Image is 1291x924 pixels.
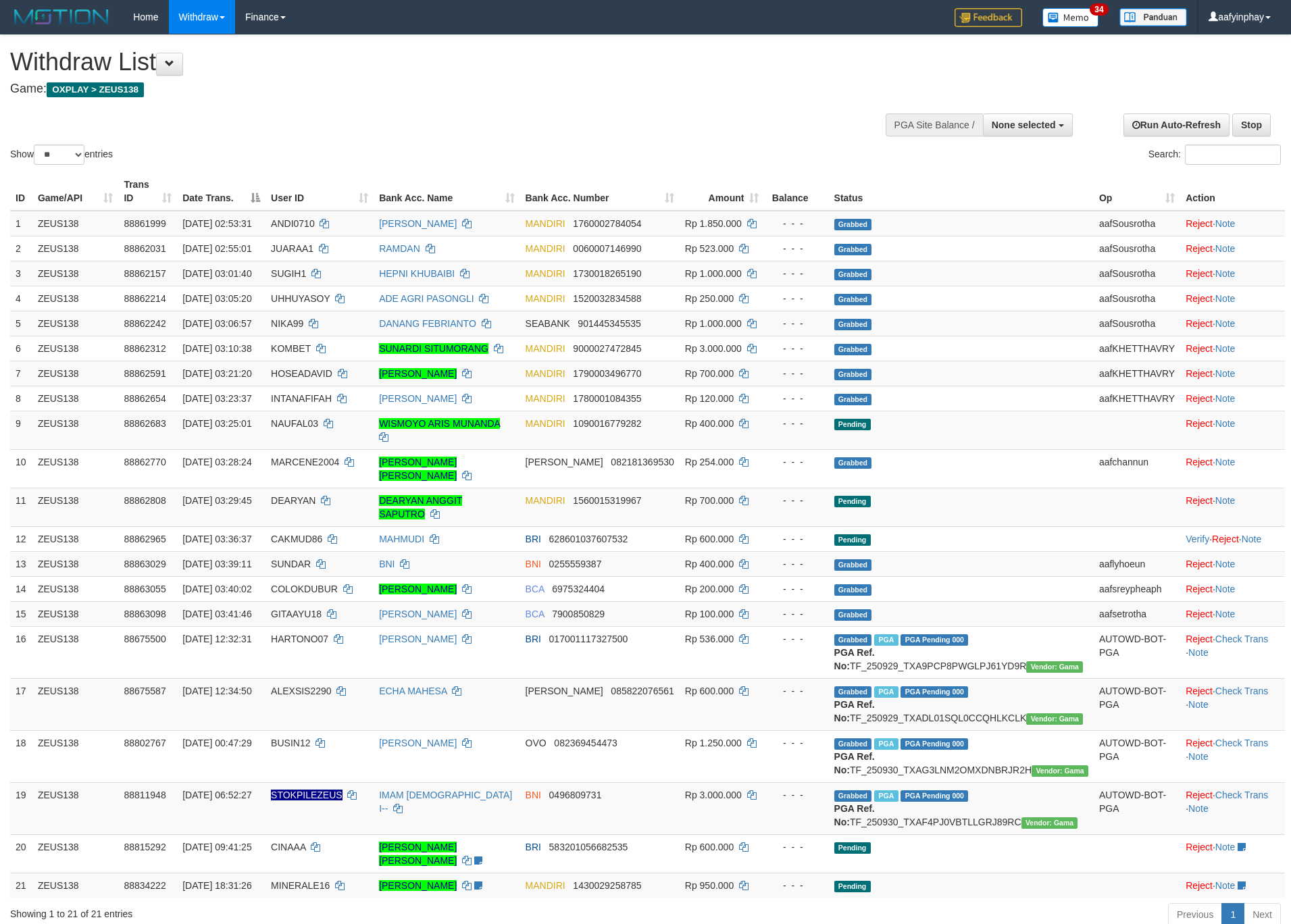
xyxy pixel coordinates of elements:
[379,243,420,254] a: RAMDAN
[834,457,872,469] span: Grabbed
[685,418,734,429] span: Rp 400.000
[32,678,118,730] td: ZEUS138
[182,393,251,404] span: [DATE] 03:23:37
[1212,534,1239,544] a: Reject
[182,218,251,229] span: [DATE] 02:53:31
[1232,113,1271,136] a: Stop
[32,361,118,386] td: ZEUS138
[379,738,457,748] a: [PERSON_NAME]
[1188,803,1209,814] a: Note
[379,880,457,891] a: [PERSON_NAME]
[573,268,641,279] span: Copy 1730018265190 to clipboard
[685,634,734,644] span: Rp 536.000
[1180,311,1285,336] td: ·
[1215,738,1269,748] a: Check Trans
[526,559,541,569] span: BNI
[829,678,1094,730] td: TF_250929_TXADL01SQL0CCQHLKCLK
[829,626,1094,678] td: TF_250929_TXA9PCP8PWGLPJ61YD9R
[685,268,742,279] span: Rp 1.000.000
[271,634,328,644] span: HARTONO07
[1180,626,1285,678] td: · ·
[1094,336,1180,361] td: aafKHETTHAVRY
[1215,686,1269,696] a: Check Trans
[549,559,602,569] span: Copy 0255559387 to clipboard
[685,495,734,506] span: Rp 700.000
[1186,293,1213,304] a: Reject
[10,82,847,96] h4: Game:
[685,534,734,544] span: Rp 600.000
[379,393,457,404] a: [PERSON_NAME]
[1042,8,1099,27] img: Button%20Memo.svg
[769,684,823,698] div: - - -
[32,601,118,626] td: ZEUS138
[1180,361,1285,386] td: ·
[124,457,166,467] span: 88862770
[271,559,311,569] span: SUNDAR
[1026,661,1083,673] span: Vendor URL: https://trx31.1velocity.biz
[1188,751,1209,762] a: Note
[1186,880,1213,891] a: Reject
[685,343,742,354] span: Rp 3.000.000
[1186,686,1213,696] a: Reject
[834,419,871,430] span: Pending
[182,457,251,467] span: [DATE] 03:28:24
[271,343,311,354] span: KOMBET
[578,318,640,329] span: Copy 901445345535 to clipboard
[685,393,734,404] span: Rp 120.000
[32,576,118,601] td: ZEUS138
[10,236,32,261] td: 2
[10,488,32,526] td: 11
[573,368,641,379] span: Copy 1790003496770 to clipboard
[379,634,457,644] a: [PERSON_NAME]
[834,584,872,596] span: Grabbed
[834,647,875,671] b: PGA Ref. No:
[1094,311,1180,336] td: aafSousrotha
[124,218,166,229] span: 88861999
[124,609,166,619] span: 88863098
[32,488,118,526] td: ZEUS138
[1094,601,1180,626] td: aafsetrotha
[769,367,823,380] div: - - -
[573,243,641,254] span: Copy 0060007146990 to clipboard
[834,294,872,305] span: Grabbed
[1186,457,1213,467] a: Reject
[1215,790,1269,800] a: Check Trans
[1186,634,1213,644] a: Reject
[769,532,823,546] div: - - -
[526,243,565,254] span: MANDIRI
[1186,343,1213,354] a: Reject
[379,495,462,519] a: DEARYAN ANGGIT SAPUTRO
[182,418,251,429] span: [DATE] 03:25:01
[769,632,823,646] div: - - -
[379,790,512,814] a: IMAM [DEMOGRAPHIC_DATA] I--
[886,113,983,136] div: PGA Site Balance /
[573,293,641,304] span: Copy 1520032834588 to clipboard
[834,269,872,280] span: Grabbed
[1186,584,1213,594] a: Reject
[834,219,872,230] span: Grabbed
[379,584,457,594] a: [PERSON_NAME]
[10,626,32,678] td: 16
[32,551,118,576] td: ZEUS138
[124,534,166,544] span: 88862965
[526,318,570,329] span: SEABANK
[549,634,628,644] span: Copy 017001117327500 to clipboard
[1186,842,1213,852] a: Reject
[1215,368,1236,379] a: Note
[379,686,447,696] a: ECHA MAHESA
[769,455,823,469] div: - - -
[983,113,1073,136] button: None selected
[32,236,118,261] td: ZEUS138
[769,317,823,330] div: - - -
[124,584,166,594] span: 88863055
[685,368,734,379] span: Rp 700.000
[182,609,251,619] span: [DATE] 03:41:46
[526,268,565,279] span: MANDIRI
[32,336,118,361] td: ZEUS138
[182,293,251,304] span: [DATE] 03:05:20
[1180,576,1285,601] td: ·
[1180,601,1285,626] td: ·
[1215,268,1236,279] a: Note
[10,211,32,236] td: 1
[182,534,251,544] span: [DATE] 03:36:37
